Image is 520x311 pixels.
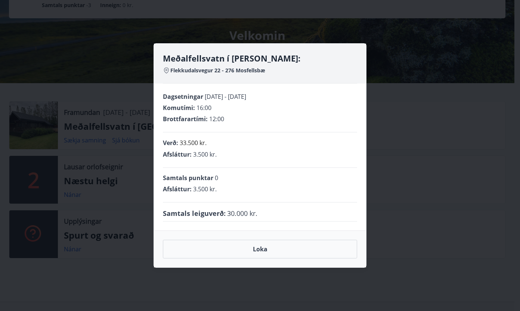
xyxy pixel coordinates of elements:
button: Loka [163,240,357,258]
span: [DATE] - [DATE] [205,92,246,101]
span: Komutími : [163,104,195,112]
span: Samtals leiguverð : [163,208,226,218]
span: Dagsetningar [163,92,203,101]
span: 16:00 [196,104,211,112]
span: 12:00 [209,115,224,123]
span: Afsláttur : [163,150,192,158]
span: Brottfarartími : [163,115,208,123]
span: Afsláttur : [163,185,192,193]
span: 3.500 kr. [193,150,217,158]
h4: Meðalfellsvatn í [PERSON_NAME]: [163,53,357,64]
span: Samtals punktar [163,174,213,182]
span: Verð : [163,139,178,147]
p: 33.500 kr. [180,138,207,147]
span: 30.000 kr. [227,208,257,218]
span: Flekkudalsvegur 22 - 276 Mosfellsbæ [170,67,265,74]
span: 3.500 kr. [193,185,217,193]
span: 0 [215,174,218,182]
